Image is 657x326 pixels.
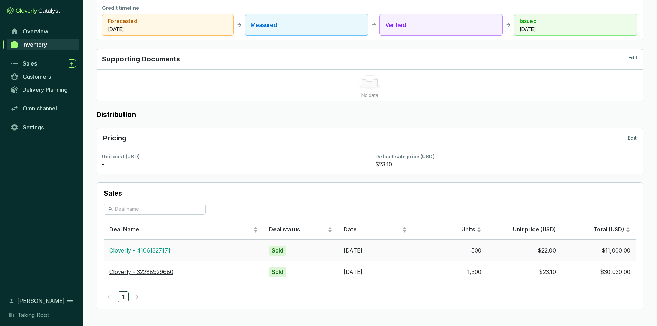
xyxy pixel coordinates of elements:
[108,17,228,25] p: Forecasted
[7,26,79,37] a: Overview
[7,102,79,114] a: Omnichannel
[107,295,112,299] span: left
[109,268,173,275] a: Cloverly - 32288929680
[118,291,129,302] li: 1
[513,226,556,233] span: Unit price (USD)
[103,133,127,143] p: Pricing
[412,220,487,240] th: Units
[269,226,326,234] span: Deal status
[418,226,475,234] span: Units
[338,220,412,240] th: Date
[23,105,57,112] span: Omnichannel
[594,226,624,233] span: Total (USD)
[104,220,263,240] th: Deal Name
[23,124,44,131] span: Settings
[118,292,128,302] a: 1
[7,71,79,82] a: Customers
[7,39,79,50] a: Inventory
[22,86,68,93] span: Delivery Planning
[115,205,195,213] input: Deal name
[131,291,142,302] li: Next Page
[109,226,252,234] span: Deal Name
[23,73,51,80] span: Customers
[561,261,636,283] td: $30,030.00
[487,261,561,283] td: $23.10
[344,226,401,234] span: Date
[269,267,286,277] div: Sold
[7,121,79,133] a: Settings
[520,26,631,33] p: [DATE]
[385,21,497,29] p: Verified
[338,261,412,283] td: [DATE]
[109,247,170,254] a: Cloverly - 41061327171
[628,135,637,141] p: Edit
[375,154,435,159] span: Default sale price (USD)
[102,54,180,64] p: Supporting Documents
[110,91,629,99] div: No data
[97,110,643,119] label: Distribution
[412,240,487,261] td: 500
[375,160,392,168] p: $23.10
[22,41,47,48] span: Inventory
[7,58,79,69] a: Sales
[18,311,49,319] span: Taking Root
[7,84,79,95] a: Delivery Planning
[108,26,228,33] p: [DATE]
[104,188,636,198] p: Sales
[251,21,362,29] p: Measured
[338,240,412,261] td: [DATE]
[263,220,338,240] th: Deal status
[561,240,636,261] td: $11,000.00
[104,291,115,302] button: left
[412,261,487,283] td: 1,300
[23,60,37,67] span: Sales
[17,297,65,305] span: [PERSON_NAME]
[131,291,142,302] button: right
[135,295,139,299] span: right
[628,54,637,64] p: Edit
[487,240,561,261] td: $22.00
[269,246,286,256] div: Sold
[520,17,631,25] p: Issued
[102,4,637,11] div: Credit timeline
[23,28,48,35] span: Overview
[102,154,140,159] span: Unit cost (USD)
[104,291,115,302] li: Previous Page
[102,160,364,168] div: -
